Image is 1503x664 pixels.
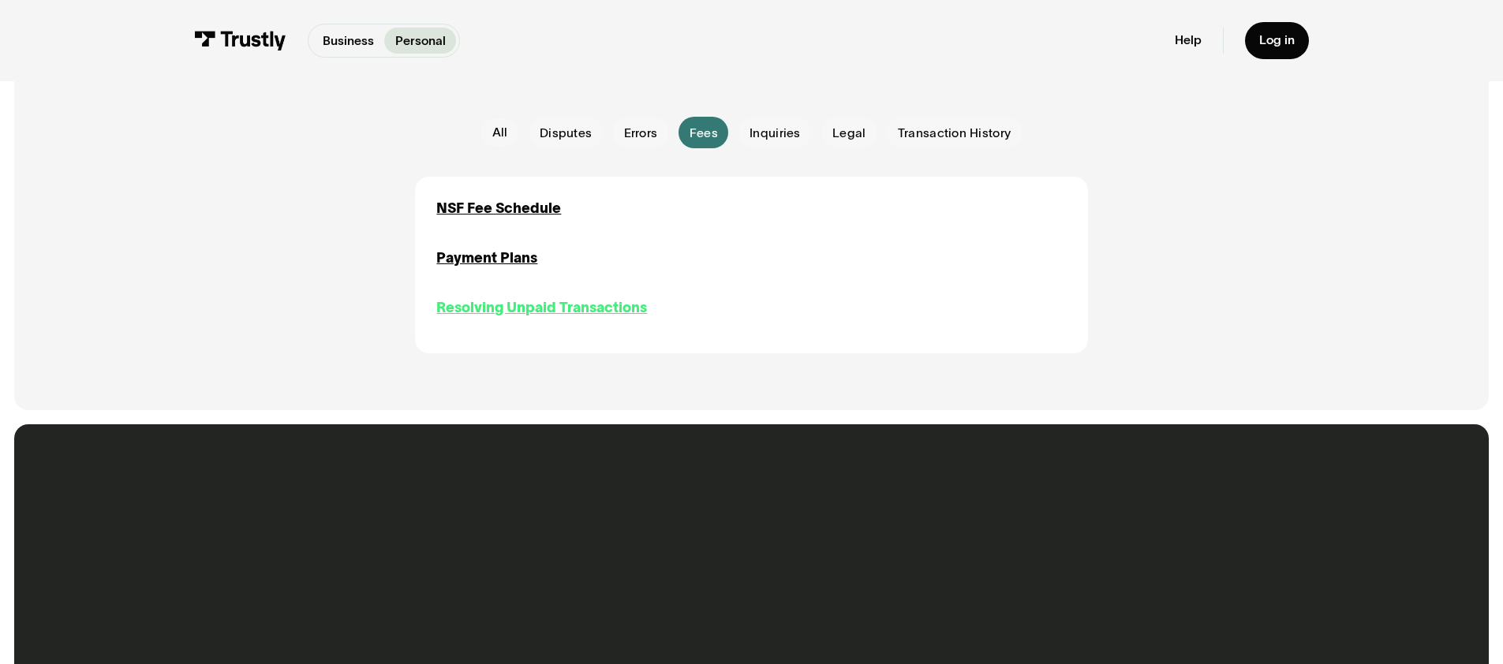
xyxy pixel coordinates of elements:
[1259,32,1295,48] div: Log in
[323,32,374,50] p: Business
[384,28,456,54] a: Personal
[690,125,718,142] span: Fees
[540,125,592,142] span: Disputes
[436,198,561,219] a: NSF Fee Schedule
[16,637,95,658] aside: Language selected: English (United States)
[415,117,1087,148] form: Email Form
[312,28,384,54] a: Business
[1245,22,1309,59] a: Log in
[832,125,866,142] span: Legal
[32,637,95,658] ul: Language list
[436,297,647,319] a: Resolving Unpaid Transactions
[492,124,508,141] div: All
[194,31,286,50] img: Trustly Logo
[898,125,1011,142] span: Transaction History
[1175,32,1202,48] a: Help
[624,125,658,142] span: Errors
[750,125,801,142] span: Inquiries
[481,118,518,147] a: All
[436,248,537,269] a: Payment Plans
[395,32,446,50] p: Personal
